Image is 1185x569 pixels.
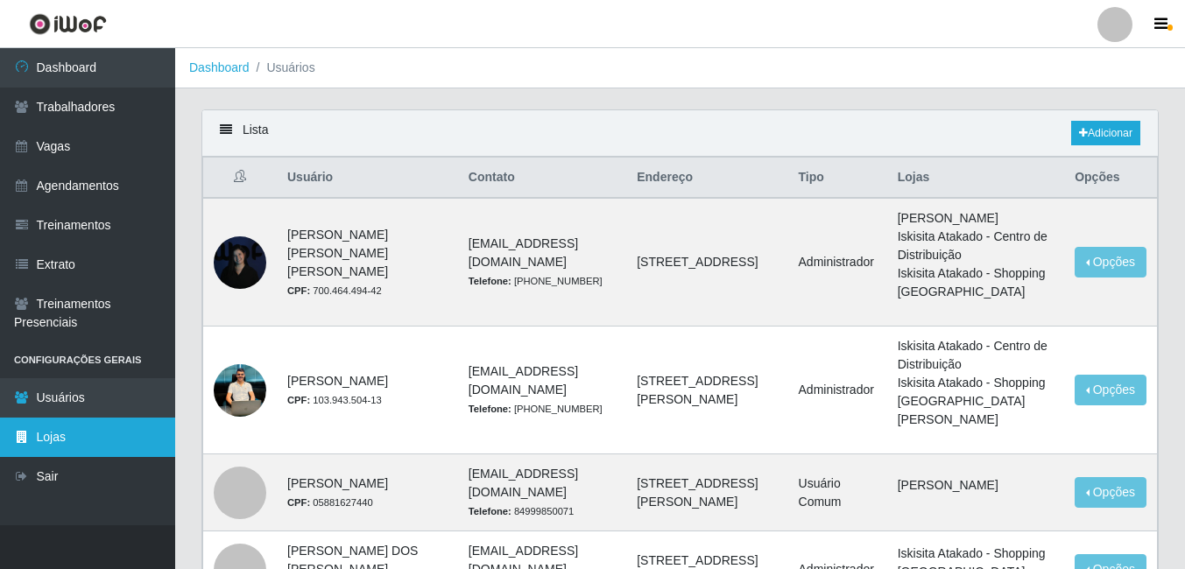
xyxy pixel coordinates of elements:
[287,395,382,405] small: 103.943.504-13
[458,327,626,454] td: [EMAIL_ADDRESS][DOMAIN_NAME]
[898,411,1054,429] li: [PERSON_NAME]
[250,59,315,77] li: Usuários
[788,454,887,531] td: Usuário Comum
[458,454,626,531] td: [EMAIL_ADDRESS][DOMAIN_NAME]
[1075,375,1146,405] button: Opções
[626,327,787,454] td: [STREET_ADDRESS][PERSON_NAME]
[469,506,511,516] strong: Telefone:
[626,198,787,327] td: [STREET_ADDRESS]
[277,198,458,327] td: [PERSON_NAME] [PERSON_NAME] [PERSON_NAME]
[277,158,458,199] th: Usuário
[469,276,603,286] small: [PHONE_NUMBER]
[277,327,458,454] td: [PERSON_NAME]
[458,158,626,199] th: Contato
[29,13,107,35] img: CoreUI Logo
[175,48,1185,88] nav: breadcrumb
[287,395,310,405] strong: CPF:
[469,506,574,516] small: 84999850071
[287,285,382,296] small: 700.464.494-42
[898,209,1054,228] li: [PERSON_NAME]
[898,476,1054,495] li: [PERSON_NAME]
[287,497,373,508] small: 05881627440
[1075,247,1146,277] button: Opções
[277,454,458,531] td: [PERSON_NAME]
[189,60,250,74] a: Dashboard
[898,228,1054,264] li: Iskisita Atakado - Centro de Distribuição
[788,198,887,327] td: Administrador
[898,264,1054,301] li: Iskisita Atakado - Shopping [GEOGRAPHIC_DATA]
[1064,158,1157,199] th: Opções
[287,285,310,296] strong: CPF:
[202,110,1158,157] div: Lista
[887,158,1064,199] th: Lojas
[1075,477,1146,508] button: Opções
[898,337,1054,374] li: Iskisita Atakado - Centro de Distribuição
[287,497,310,508] strong: CPF:
[626,454,787,531] td: [STREET_ADDRESS][PERSON_NAME]
[788,158,887,199] th: Tipo
[469,404,603,414] small: [PHONE_NUMBER]
[469,404,511,414] strong: Telefone:
[469,276,511,286] strong: Telefone:
[788,327,887,454] td: Administrador
[458,198,626,327] td: [EMAIL_ADDRESS][DOMAIN_NAME]
[898,374,1054,411] li: Iskisita Atakado - Shopping [GEOGRAPHIC_DATA]
[1071,121,1140,145] a: Adicionar
[626,158,787,199] th: Endereço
